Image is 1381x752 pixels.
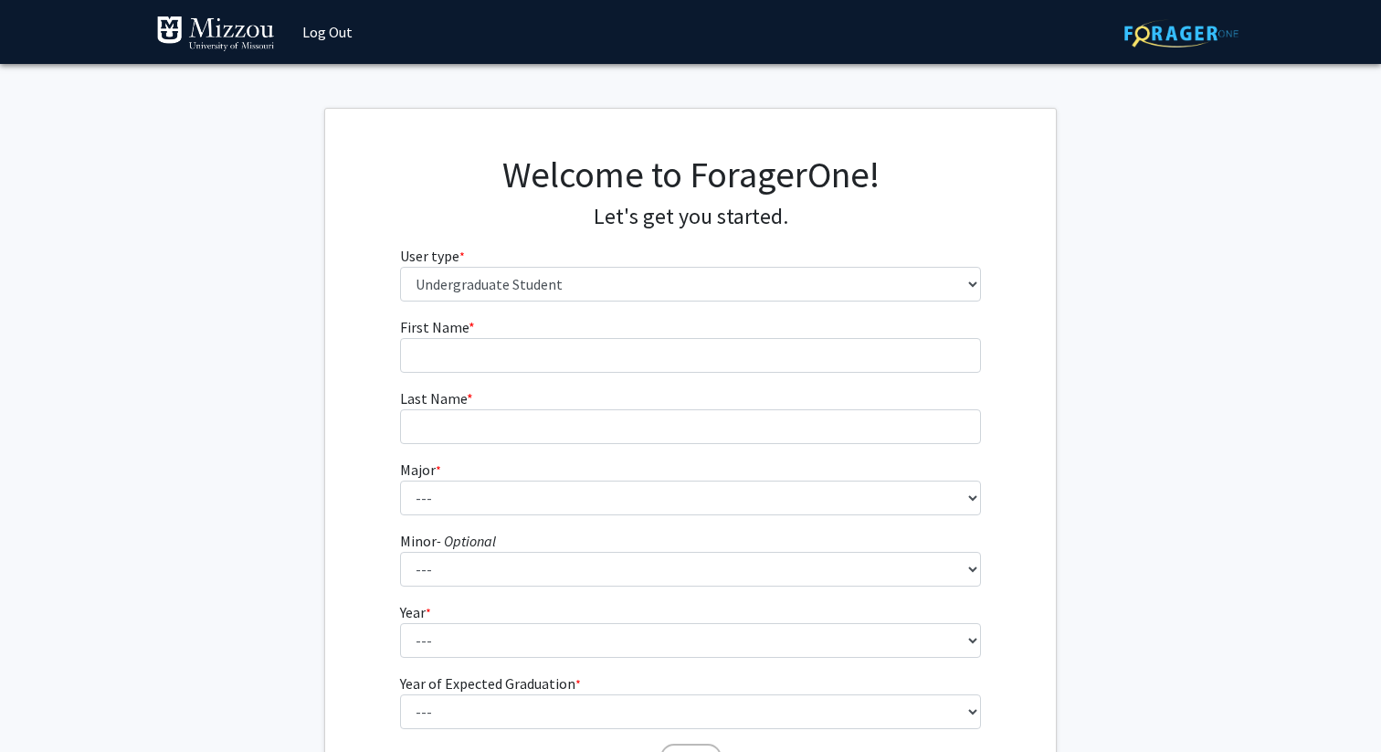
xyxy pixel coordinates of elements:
[400,318,469,336] span: First Name
[400,459,441,481] label: Major
[400,389,467,408] span: Last Name
[400,530,496,552] label: Minor
[14,670,78,738] iframe: Chat
[156,16,275,52] img: University of Missouri Logo
[400,601,431,623] label: Year
[400,204,982,230] h4: Let's get you started.
[400,245,465,267] label: User type
[1124,19,1239,48] img: ForagerOne Logo
[400,673,581,694] label: Year of Expected Graduation
[437,532,496,550] i: - Optional
[400,153,982,196] h1: Welcome to ForagerOne!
